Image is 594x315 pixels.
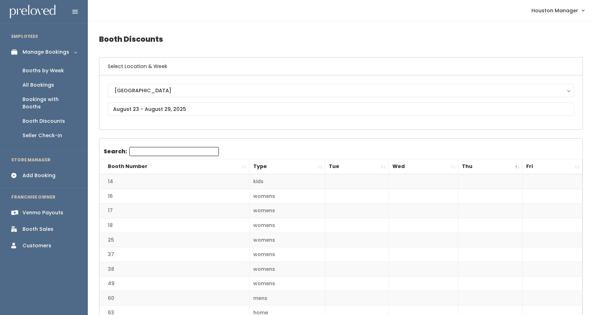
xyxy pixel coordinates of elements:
[249,174,325,189] td: kids
[249,262,325,276] td: womens
[249,247,325,262] td: womens
[99,203,249,218] td: 17
[249,189,325,203] td: womens
[99,247,249,262] td: 37
[99,218,249,233] td: 18
[22,81,54,89] div: All Bookings
[108,84,574,97] button: [GEOGRAPHIC_DATA]
[99,276,249,291] td: 49
[22,226,53,233] div: Booth Sales
[249,276,325,291] td: womens
[249,203,325,218] td: womens
[523,159,582,174] th: Fri: activate to sort column ascending
[22,96,77,110] div: Bookings with Booths
[108,102,574,116] input: August 23 - August 29, 2025
[22,132,62,139] div: Seller Check-in
[249,233,325,247] td: womens
[99,159,249,174] th: Booth Number: activate to sort column ascending
[22,209,63,216] div: Venmo Payouts
[22,242,51,249] div: Customers
[129,147,219,156] input: Search:
[99,262,249,276] td: 38
[99,233,249,247] td: 25
[104,147,219,156] label: Search:
[22,48,69,56] div: Manage Bookings
[524,3,591,18] a: Houston Manager
[325,159,389,174] th: Tue: activate to sort column ascending
[99,291,249,306] td: 60
[115,87,567,94] div: [GEOGRAPHIC_DATA]
[531,7,578,14] span: Houston Manager
[22,67,64,74] div: Booths by Week
[249,159,325,174] th: Type: activate to sort column ascending
[458,159,523,174] th: Thu: activate to sort column descending
[249,291,325,306] td: mens
[99,29,583,49] h4: Booth Discounts
[99,174,249,189] td: 14
[99,58,582,75] h6: Select Location & Week
[389,159,458,174] th: Wed: activate to sort column ascending
[22,172,56,179] div: Add Booking
[10,5,56,19] img: preloved logo
[99,189,249,203] td: 16
[22,118,65,125] div: Booth Discounts
[249,218,325,233] td: womens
